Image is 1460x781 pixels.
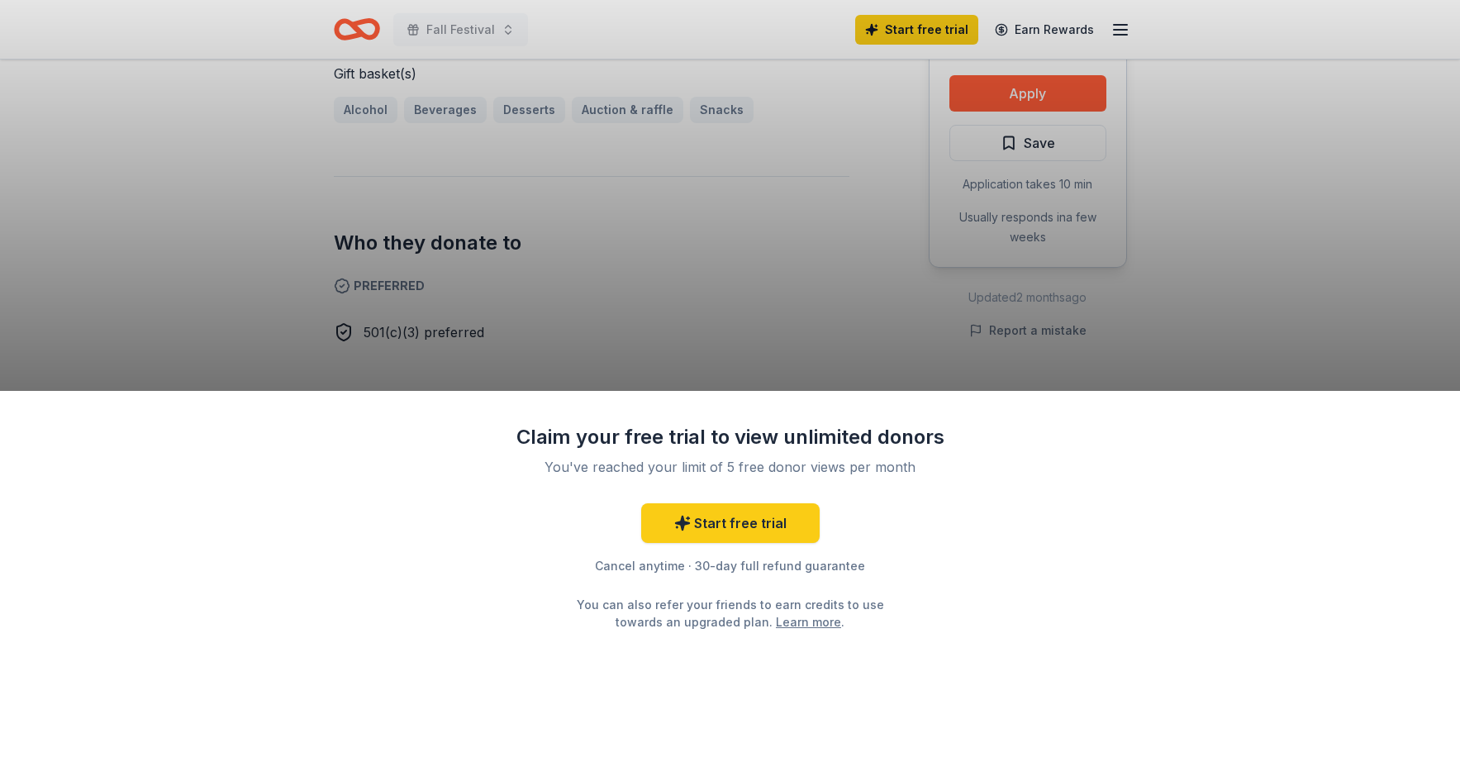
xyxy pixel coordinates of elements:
div: Cancel anytime · 30-day full refund guarantee [516,556,945,576]
a: Learn more [776,613,841,631]
div: You can also refer your friends to earn credits to use towards an upgraded plan. . [562,596,899,631]
div: You've reached your limit of 5 free donor views per month [535,457,925,477]
div: Claim your free trial to view unlimited donors [516,424,945,450]
a: Start free trial [641,503,820,543]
